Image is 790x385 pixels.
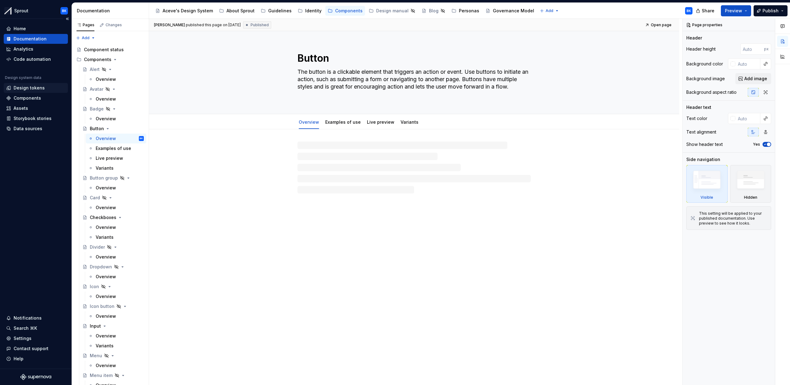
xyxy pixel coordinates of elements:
a: Live preview [367,119,394,125]
div: Text color [686,115,707,122]
a: Analytics [4,44,68,54]
div: Aceve's Design System [163,8,213,14]
a: Button group [80,173,146,183]
div: Pages [77,23,94,27]
a: Home [4,24,68,34]
a: Overview [299,119,319,125]
div: Card [90,195,100,201]
button: Add [538,6,561,15]
div: Alert [90,66,100,72]
div: Overview [96,293,116,300]
div: Overview [96,362,116,369]
div: Overview [96,116,116,122]
div: Design system data [5,75,41,80]
a: Overview [86,272,146,282]
div: Components [14,95,41,101]
div: About Sprout [227,8,255,14]
a: Overview [86,292,146,301]
div: Show header text [686,141,723,147]
a: Assets [4,103,68,113]
div: Identity [305,8,322,14]
a: Badge [80,104,146,114]
img: b6c2a6ff-03c2-4811-897b-2ef07e5e0e51.png [4,7,12,14]
div: Analytics [14,46,33,52]
div: Divider [90,244,105,250]
a: Menu [80,351,146,361]
span: Add image [744,76,767,82]
textarea: The button is a clickable element that triggers an action or event. Use buttons to initiate an ac... [296,67,530,99]
div: Overview [96,135,116,142]
div: Code automation [14,56,51,62]
div: Icon button [90,303,114,309]
div: Background color [686,61,723,67]
textarea: Button [296,51,530,66]
div: Component status [84,47,124,53]
div: Variants [96,165,114,171]
div: Overview [96,205,116,211]
div: Home [14,26,26,32]
input: Auto [740,43,764,55]
a: OverviewBK [86,134,146,143]
button: Publish [754,5,788,16]
a: Live preview [86,153,146,163]
div: Overview [96,333,116,339]
a: Overview [86,94,146,104]
div: Hidden [744,195,757,200]
div: Live preview [364,115,397,128]
a: Open page [643,21,674,29]
a: Overview [86,311,146,321]
a: Checkboxes [80,213,146,222]
button: Add [74,34,97,42]
div: Header [686,35,702,41]
div: Header height [686,46,716,52]
div: Overview [96,96,116,102]
div: Visible [686,165,728,203]
span: [PERSON_NAME] [154,23,185,27]
div: Components [84,56,111,63]
div: Dropdown [90,264,112,270]
div: Sprout [14,8,28,14]
div: Overview [96,76,116,82]
a: Card [80,193,146,203]
div: Variants [96,234,114,240]
div: Documentation [77,8,146,14]
div: Badge [90,106,104,112]
div: Visible [701,195,713,200]
div: Notifications [14,315,42,321]
div: Components [74,55,146,64]
div: Checkboxes [90,214,116,221]
a: Aceve's Design System [153,6,215,16]
div: Icon [90,284,99,290]
div: Design manual [376,8,409,14]
span: Published [251,23,269,27]
button: Collapse sidebar [63,14,72,23]
div: Personas [459,8,479,14]
input: Auto [735,58,760,69]
a: Code automation [4,54,68,64]
div: BK [140,135,143,142]
div: Storybook stories [14,115,52,122]
div: Examples of use [96,145,131,151]
a: Settings [4,333,68,343]
div: Search ⌘K [14,325,37,331]
div: Overview [96,254,116,260]
a: Data sources [4,124,68,134]
p: px [764,47,769,52]
span: Share [702,8,714,14]
button: Contact support [4,344,68,354]
button: Search ⌘K [4,323,68,333]
a: Examples of use [325,119,361,125]
a: Overview [86,222,146,232]
a: Blog [419,6,448,16]
div: Background aspect ratio [686,89,737,95]
a: Overview [86,361,146,371]
div: Live preview [96,155,123,161]
a: Guidelines [258,6,294,16]
a: Overview [86,203,146,213]
button: SproutBK [1,4,70,17]
button: Preview [721,5,751,16]
span: Preview [725,8,742,14]
div: Governance Model [493,8,534,14]
div: Components [335,8,363,14]
a: Dropdown [80,262,146,272]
